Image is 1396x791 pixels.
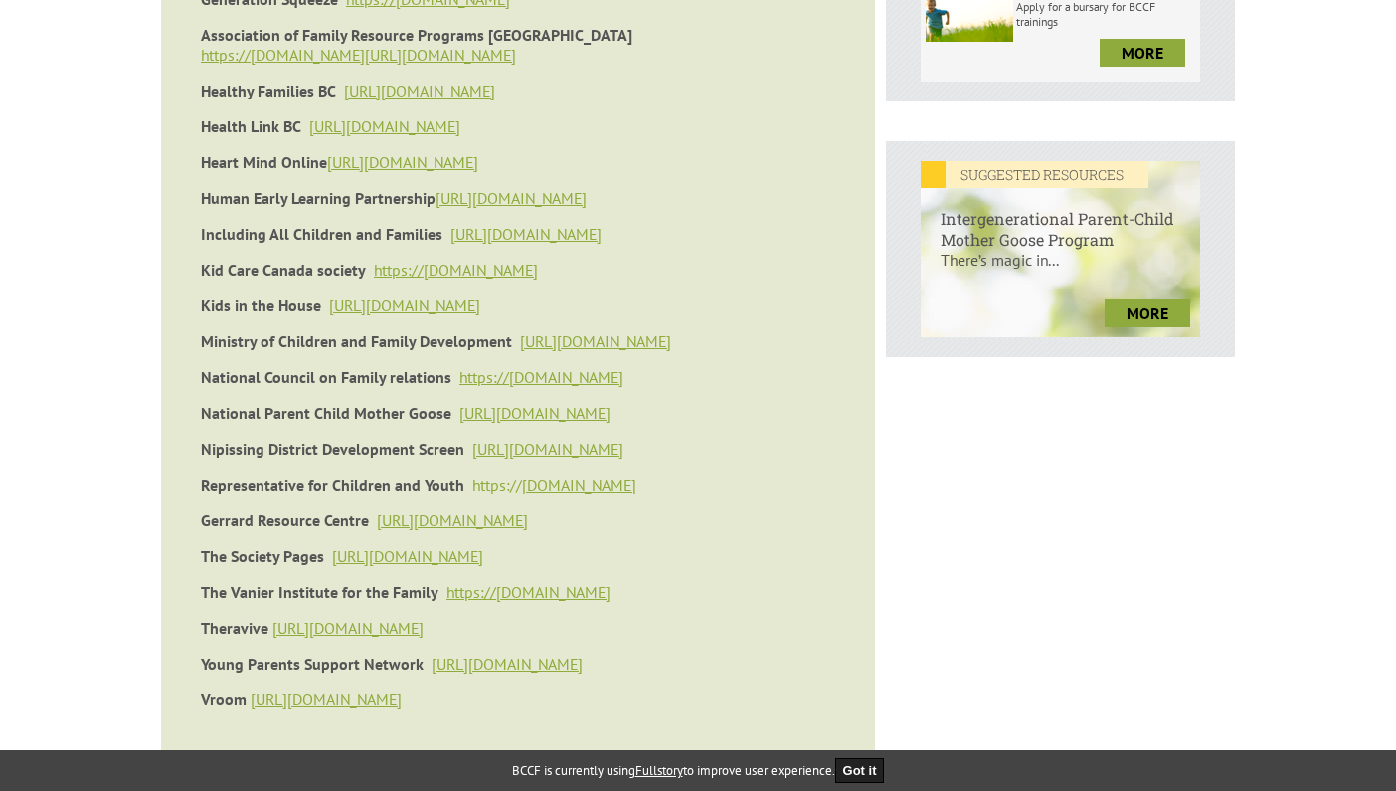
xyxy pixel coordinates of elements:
strong: Human Early Learning Partnership [201,188,436,208]
strong: Ministry of Children and Family Development [201,331,512,351]
strong: Representative for Children and Youth [201,475,464,494]
a: [URL][DOMAIN_NAME] [432,654,583,674]
strong: Health Link BC [201,116,301,136]
strong: Including All Children and Families [201,224,442,244]
a: [URL][DOMAIN_NAME] [472,439,623,459]
em: SUGGESTED RESOURCES [921,161,1148,188]
strong: Vroom [201,690,247,709]
a: [URL][DOMAIN_NAME] [436,188,587,208]
a: [URL][DOMAIN_NAME] [450,224,602,244]
a: [DOMAIN_NAME] [424,260,538,280]
a: [URL][DOMAIN_NAME] [309,116,460,136]
strong: Kid Care Canada society [201,260,366,280]
strong: National Council on Family relations [201,367,451,387]
a: https:// [472,475,522,494]
a: [URL][DOMAIN_NAME] [329,296,480,315]
p: There’s magic in... [921,250,1200,290]
a: [URL][DOMAIN_NAME] [377,510,528,530]
strong: Kids in the House [201,296,321,315]
a: [DOMAIN_NAME] [496,582,611,602]
strong: Heart Mind Online [201,152,327,172]
strong: Theravive [201,618,268,638]
a: [DOMAIN_NAME][URL][DOMAIN_NAME] [251,45,516,65]
a: [URL][DOMAIN_NAME] [272,618,424,638]
a: https:// [201,45,251,65]
strong: The Vanier Institute for the Family [201,582,438,602]
a: [DOMAIN_NAME] [522,475,636,494]
a: [URL][DOMAIN_NAME] [344,81,495,100]
a: [URL][DOMAIN_NAME] [459,403,611,423]
strong: Gerrard Resource Centre [201,510,369,530]
strong: Association of Family Resource Programs [GEOGRAPHIC_DATA] [201,25,632,45]
a: [URL][DOMAIN_NAME] [520,331,671,351]
a: more [1105,299,1190,327]
a: Fullstory [635,762,683,779]
strong: Nipissing District Development Screen [201,439,464,459]
a: https:// [459,367,509,387]
a: https:// [374,260,424,280]
strong: Young Parents Support Network [201,654,424,674]
button: Got it [835,758,885,783]
a: more [1100,39,1185,67]
a: [DOMAIN_NAME] [509,367,623,387]
strong: Healthy Families BC [201,81,336,100]
a: https:// [446,582,496,602]
strong: The Society Pages [201,546,324,566]
h6: Intergenerational Parent-Child Mother Goose Program [921,188,1200,250]
a: [URL][DOMAIN_NAME] [251,690,402,709]
a: [URL][DOMAIN_NAME] [327,152,478,172]
strong: National Parent Child Mother Goose [201,403,451,423]
a: [URL][DOMAIN_NAME] [332,546,483,566]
